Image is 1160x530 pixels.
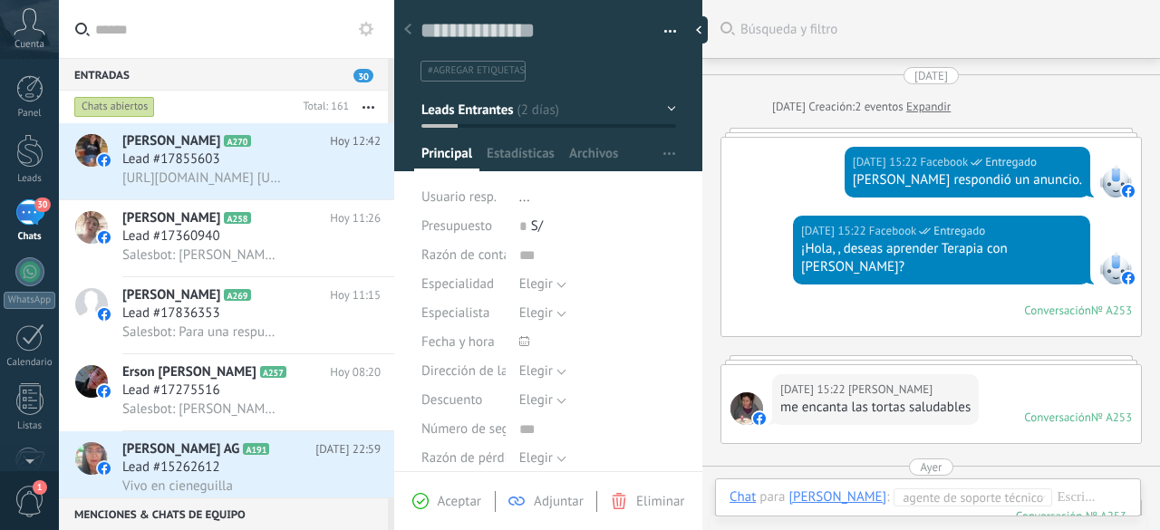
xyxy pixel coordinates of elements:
[788,488,886,505] div: Irma Zumaeta
[59,200,394,276] a: avataricon[PERSON_NAME]A258Hoy 11:26Lead #17360940Salesbot: [PERSON_NAME], ¿quieres recibir noved...
[753,412,766,425] img: facebook-sm.svg
[421,357,506,386] div: Dirección de la clínica
[421,335,495,349] span: Fecha y hora
[914,67,948,84] div: [DATE]
[438,493,481,510] span: Aceptar
[855,98,903,116] span: 2 eventos
[421,422,528,436] span: Número de seguro
[531,217,543,235] span: S/
[4,292,55,309] div: WhatsApp
[869,222,917,240] span: Facebook
[59,497,388,530] div: Menciones & Chats de equipo
[122,227,220,246] span: Lead #17360940
[906,98,951,116] a: Expandir
[428,64,525,77] span: #agregar etiquetas
[759,488,785,506] span: para
[4,357,56,369] div: Calendario
[421,145,472,171] span: Principal
[4,231,56,243] div: Chats
[122,246,281,264] span: Salesbot: [PERSON_NAME], ¿quieres recibir novedades y promociones de la Escuela Cetim? Déjanos tu...
[1016,508,1126,524] div: 253
[421,212,506,241] div: Presupuesto
[98,154,111,167] img: icon
[421,306,489,320] span: Especialista
[122,400,281,418] span: Salesbot: [PERSON_NAME], ¿quieres recibir novedades y promociones de la Escuela Cetim? Déjanos tu...
[519,188,530,206] span: ...
[330,132,381,150] span: Hoy 12:42
[921,153,969,171] span: Facebook
[421,248,528,262] span: Razón de contacto
[421,217,492,235] span: Presupuesto
[1122,272,1135,284] img: facebook-sm.svg
[4,420,56,432] div: Listas
[519,299,566,328] button: Elegir
[122,209,220,227] span: [PERSON_NAME]
[421,444,506,473] div: Razón de pérdida
[772,98,808,116] div: [DATE]
[920,458,942,476] div: Ayer
[224,212,250,224] span: A258
[122,477,233,495] span: Vivo en cieneguilla
[122,363,256,381] span: Erson [PERSON_NAME]
[421,415,506,444] div: Número de seguro
[122,150,220,169] span: Lead #17855603
[853,171,1082,189] div: [PERSON_NAME] respondió un anuncio.
[421,270,506,299] div: Especialidad
[98,231,111,244] img: icon
[740,21,1142,38] span: Búsqueda y filtro
[519,386,566,415] button: Elegir
[421,364,549,378] span: Dirección de la clínica
[853,153,921,171] div: [DATE] 15:22
[421,299,506,328] div: Especialista
[98,385,111,398] img: icon
[74,96,155,118] div: Chats abiertos
[295,98,349,116] div: Total: 161
[421,277,494,291] span: Especialidad
[519,444,566,473] button: Elegir
[519,275,553,293] span: Elegir
[534,493,584,510] span: Adjuntar
[98,462,111,475] img: icon
[122,323,281,341] span: Salesbot: Para una respuesta más rápida y directa del Curso de Biomagnetismo u otros temas, escrí...
[4,108,56,120] div: Panel
[243,443,269,455] span: A191
[1122,185,1135,198] img: facebook-sm.svg
[59,58,388,91] div: Entradas
[903,488,1033,506] span: Agente de soporte técnico
[1099,252,1132,284] span: Facebook
[636,493,684,510] span: Eliminar
[886,488,889,506] span: :
[985,153,1037,171] span: Entregado
[519,391,553,409] span: Elegir
[260,366,286,378] span: A257
[14,39,44,51] span: Cuenta
[421,188,497,206] span: Usuario resp.
[519,362,553,380] span: Elegir
[59,431,394,507] a: avataricon[PERSON_NAME] AGA191[DATE] 22:59Lead #15262612Vivo en cieneguilla
[519,357,566,386] button: Elegir
[1091,410,1132,425] div: № A253
[59,277,394,353] a: avataricon[PERSON_NAME]A269Hoy 11:15Lead #17836353Salesbot: Para una respuesta más rápida y direc...
[330,286,381,304] span: Hoy 11:15
[1099,165,1132,198] span: Facebook
[224,135,250,147] span: A270
[98,308,111,321] img: icon
[122,381,220,400] span: Lead #17275516
[421,241,506,270] div: Razón de contacto
[122,458,220,477] span: Lead #15262612
[122,169,281,187] span: [URL][DOMAIN_NAME] [URL][DOMAIN_NAME][DOMAIN_NAME]..
[353,69,373,82] span: 30
[730,392,763,425] span: Irma Zumaeta
[421,328,506,357] div: Fecha y hora
[690,16,708,43] div: Ocultar
[122,132,220,150] span: [PERSON_NAME]
[421,183,506,212] div: Usuario resp.
[122,286,220,304] span: [PERSON_NAME]
[34,198,50,212] span: 30
[421,393,482,407] span: Descuento
[315,440,381,458] span: [DATE] 22:59
[1091,303,1132,318] div: № A253
[1024,410,1091,425] div: Conversación
[122,304,220,323] span: Lead #17836353
[421,451,522,465] span: Razón de pérdida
